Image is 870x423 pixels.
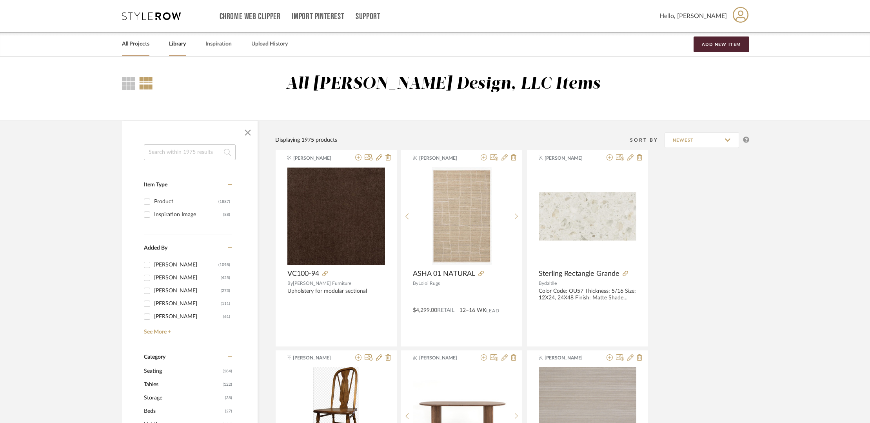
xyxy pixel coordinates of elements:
div: Color Code: OU57 Thickness: 5/16 Size: 12X24, 24X48 Finish: Matte Shade Variation: V2: Medium Cou... [539,288,636,301]
span: (38) [225,392,232,404]
span: By [413,281,418,286]
div: [PERSON_NAME] [154,272,221,284]
span: [PERSON_NAME] [419,155,469,162]
span: [PERSON_NAME] [545,354,594,361]
span: Tables [144,378,221,391]
div: [PERSON_NAME] [154,259,218,271]
div: (1887) [218,195,230,208]
div: (61) [223,310,230,323]
button: Close [240,125,256,140]
span: [PERSON_NAME] [293,155,343,162]
span: (184) [223,365,232,377]
span: Category [144,354,165,361]
span: daltile [544,281,557,286]
span: [PERSON_NAME] [293,354,342,361]
div: (425) [221,272,230,284]
span: [PERSON_NAME] [419,354,469,361]
div: All [PERSON_NAME] Design, LLC Items [286,74,601,94]
span: VC100-94 [287,270,319,278]
a: Inspiration [205,39,232,49]
span: Lead [486,308,499,314]
span: (122) [223,378,232,391]
span: [PERSON_NAME] [545,155,594,162]
span: (27) [225,405,232,418]
input: Search within 1975 results [144,144,236,160]
div: (273) [221,284,230,297]
span: Hello, [PERSON_NAME] [659,11,727,21]
span: Item Type [144,182,167,188]
div: Product [154,195,218,208]
img: Sterling Rectangle Grande [539,192,636,241]
span: [PERSON_NAME] Furniture [293,281,351,286]
div: Upholstery for modular sectional [287,288,385,301]
div: [PERSON_NAME] [154,310,223,323]
span: By [287,281,293,286]
span: Added By [144,245,167,251]
div: [PERSON_NAME] [154,297,221,310]
a: Import Pinterest [292,13,344,20]
img: VC100-94 [287,168,385,265]
img: ASHA 01 NATURAL [432,167,492,265]
div: Inspiration Image [154,208,223,221]
a: Library [169,39,186,49]
div: (111) [221,297,230,310]
span: ASHA 01 NATURAL [413,270,475,278]
div: (1098) [218,259,230,271]
a: Support [356,13,380,20]
span: Storage [144,391,223,405]
span: 12–16 WK [460,306,486,315]
div: Sort By [630,136,665,144]
span: Loloi Rugs [418,281,440,286]
button: Add New Item [694,36,749,52]
div: [PERSON_NAME] [154,284,221,297]
a: See More + [142,323,232,335]
span: Sterling Rectangle Grande [539,270,619,278]
span: By [539,281,544,286]
a: Chrome Web Clipper [220,13,281,20]
span: Seating [144,365,221,378]
span: Beds [144,405,223,418]
span: $4,299.00 [413,308,437,313]
div: (88) [223,208,230,221]
a: Upload History [251,39,288,49]
span: Retail [437,308,454,313]
div: Displaying 1975 products [275,136,337,144]
a: All Projects [122,39,149,49]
